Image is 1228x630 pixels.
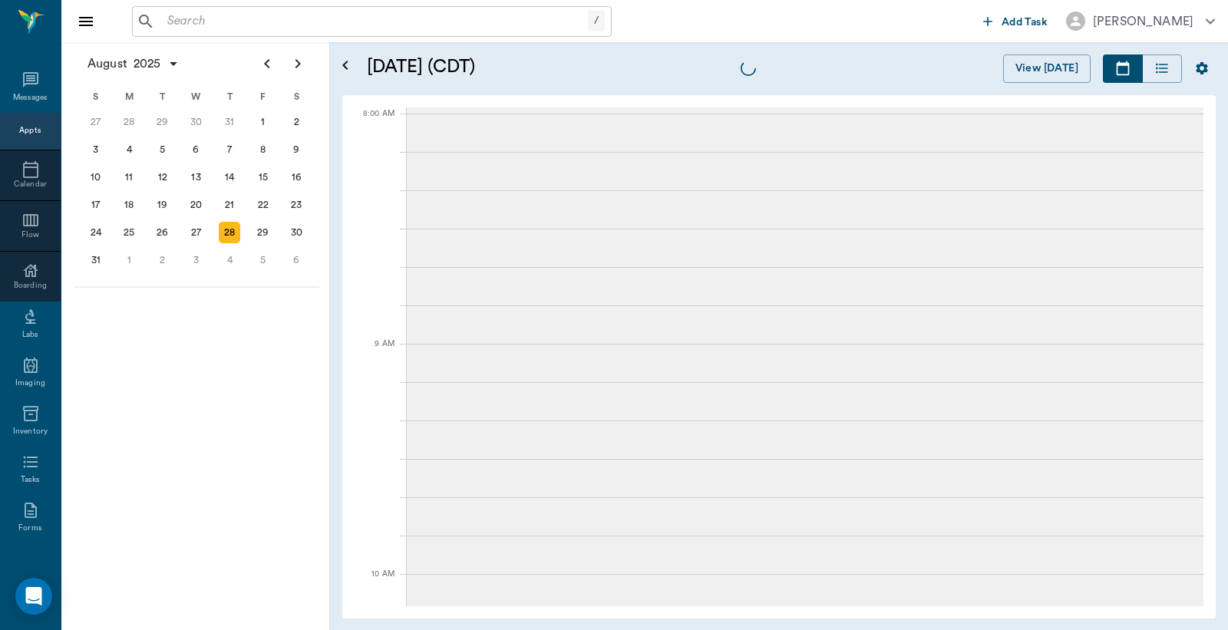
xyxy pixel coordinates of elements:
div: S [279,85,313,108]
div: Today, Thursday, August 28, 2025 [219,222,240,243]
div: Thursday, July 31, 2025 [219,111,240,133]
div: Labs [22,329,38,341]
div: W [180,85,213,108]
div: M [113,85,147,108]
div: Messages [13,92,48,104]
button: Open calendar [336,36,355,95]
div: Friday, August 15, 2025 [253,167,274,188]
div: / [588,11,605,31]
div: Sunday, July 27, 2025 [85,111,107,133]
div: [PERSON_NAME] [1093,12,1193,31]
button: [PERSON_NAME] [1054,7,1227,35]
div: F [246,85,280,108]
div: Monday, August 18, 2025 [118,194,140,216]
div: Saturday, September 6, 2025 [286,249,307,271]
div: Wednesday, July 30, 2025 [186,111,207,133]
div: Sunday, August 3, 2025 [85,139,107,160]
div: Tuesday, July 29, 2025 [152,111,173,133]
div: Tuesday, August 19, 2025 [152,194,173,216]
div: Monday, September 1, 2025 [118,249,140,271]
button: Close drawer [71,6,101,37]
div: Open Intercom Messenger [15,578,52,615]
div: Sunday, August 24, 2025 [85,222,107,243]
div: Imaging [15,378,45,389]
div: Friday, August 29, 2025 [253,222,274,243]
button: Previous page [252,48,282,79]
div: Inventory [13,426,48,437]
div: Monday, August 25, 2025 [118,222,140,243]
div: Saturday, August 23, 2025 [286,194,307,216]
div: Friday, August 8, 2025 [253,139,274,160]
div: Monday, August 4, 2025 [118,139,140,160]
div: Sunday, August 31, 2025 [85,249,107,271]
div: Thursday, August 14, 2025 [219,167,240,188]
h5: [DATE] (CDT) [367,54,722,79]
div: Tuesday, August 5, 2025 [152,139,173,160]
div: Thursday, September 4, 2025 [219,249,240,271]
div: Tuesday, September 2, 2025 [152,249,173,271]
div: 9 AM [355,336,394,374]
div: Wednesday, August 6, 2025 [186,139,207,160]
div: Wednesday, August 20, 2025 [186,194,207,216]
div: Tuesday, August 26, 2025 [152,222,173,243]
div: Thursday, August 7, 2025 [219,139,240,160]
button: Next page [282,48,313,79]
input: Search [161,11,588,32]
div: Wednesday, August 27, 2025 [186,222,207,243]
div: Monday, July 28, 2025 [118,111,140,133]
div: Tuesday, August 12, 2025 [152,167,173,188]
div: Sunday, August 10, 2025 [85,167,107,188]
div: Appts [19,125,41,137]
div: T [146,85,180,108]
div: Saturday, August 30, 2025 [286,222,307,243]
div: Thursday, August 21, 2025 [219,194,240,216]
div: 10 AM [355,566,394,605]
div: Friday, August 1, 2025 [253,111,274,133]
div: S [79,85,113,108]
div: Saturday, August 2, 2025 [286,111,307,133]
div: Saturday, August 16, 2025 [286,167,307,188]
div: T [213,85,246,108]
button: August2025 [80,48,187,79]
span: August [84,53,130,74]
span: 2025 [130,53,164,74]
div: Sunday, August 17, 2025 [85,194,107,216]
div: Wednesday, August 13, 2025 [186,167,207,188]
div: Monday, August 11, 2025 [118,167,140,188]
div: Tasks [21,474,40,486]
div: Wednesday, September 3, 2025 [186,249,207,271]
div: Friday, September 5, 2025 [253,249,274,271]
div: 8:00 AM [355,106,394,144]
div: Friday, August 22, 2025 [253,194,274,216]
button: View [DATE] [1003,54,1091,83]
div: Forms [18,523,41,534]
button: Add Task [977,7,1054,35]
div: Saturday, August 9, 2025 [286,139,307,160]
